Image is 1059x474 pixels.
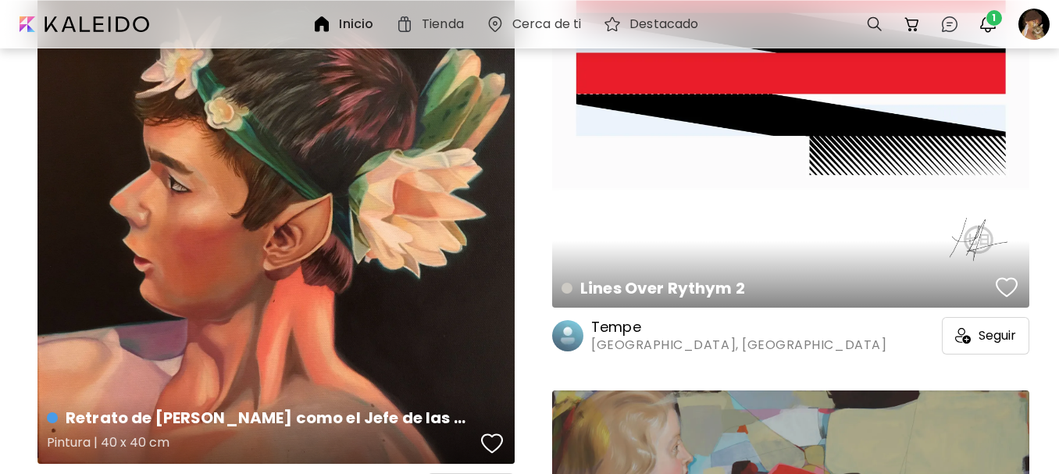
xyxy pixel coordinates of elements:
[395,15,470,34] a: Tienda
[955,328,971,344] img: icon
[552,317,1029,355] a: Tempe[GEOGRAPHIC_DATA], [GEOGRAPHIC_DATA]iconSeguir
[979,15,997,34] img: bellIcon
[975,11,1001,37] button: bellIcon1
[603,15,704,34] a: Destacado
[486,15,587,34] a: Cerca de ti
[562,276,991,300] h4: Lines Over Rythym 2
[986,10,1002,26] span: 1
[591,318,886,337] h6: Tempe
[477,428,507,459] button: favorites
[992,272,1022,303] button: favorites
[47,406,476,429] h4: Retrato de [PERSON_NAME] como el Jefe de las Ninfas
[47,429,476,461] h5: Pintura | 40 x 40 cm
[339,18,373,30] h6: Inicio
[591,337,886,354] span: [GEOGRAPHIC_DATA], [GEOGRAPHIC_DATA]
[512,18,581,30] h6: Cerca de ti
[312,15,380,34] a: Inicio
[903,15,922,34] img: cart
[942,317,1029,355] div: Seguir
[422,18,464,30] h6: Tienda
[979,328,1016,344] span: Seguir
[629,18,698,30] h6: Destacado
[940,15,959,34] img: chatIcon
